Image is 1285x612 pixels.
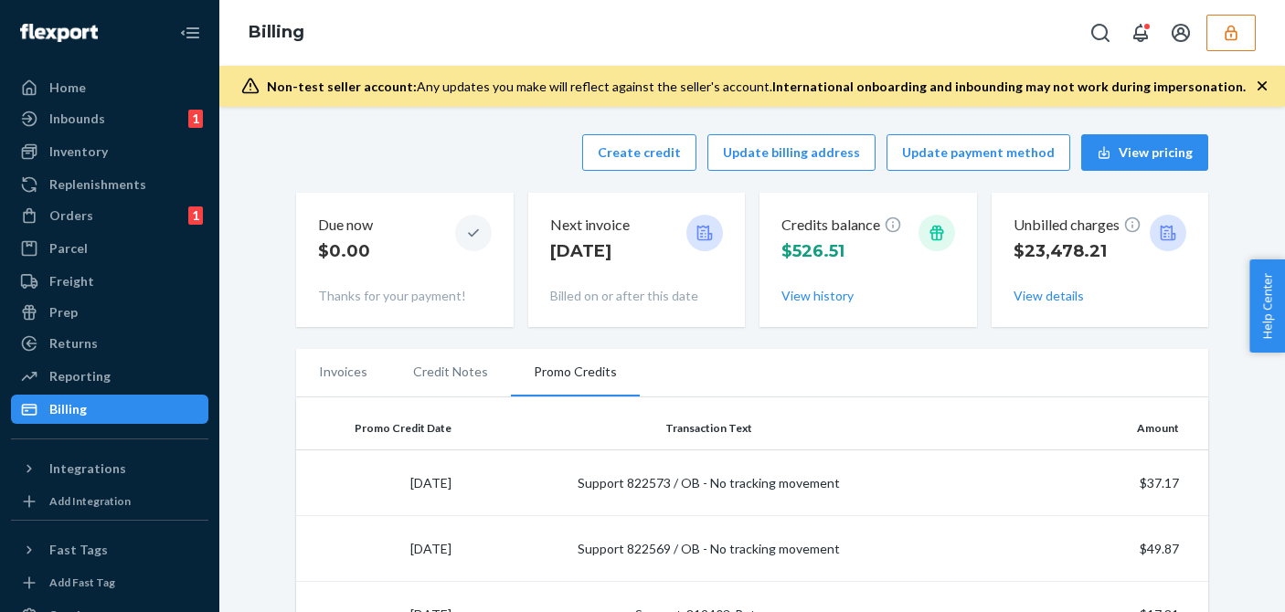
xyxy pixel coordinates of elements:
button: View details [1014,287,1084,305]
td: Support 822569 / OB - No tracking movement [459,516,959,582]
td: [DATE] [296,450,459,516]
td: Support 822573 / OB - No tracking movement [459,450,959,516]
button: Create credit [582,134,696,171]
li: Promo Credits [511,349,640,396]
button: View history [781,287,854,305]
div: Fast Tags [49,541,108,559]
button: Update payment method [887,134,1070,171]
button: Integrations [11,454,208,483]
button: Open account menu [1163,15,1199,51]
p: Next invoice [550,215,630,236]
img: Flexport logo [20,24,98,42]
div: 1 [188,110,203,128]
a: Reporting [11,362,208,391]
div: Inbounds [49,110,105,128]
div: Replenishments [49,175,146,194]
div: Orders [49,206,93,225]
button: Open Search Box [1082,15,1119,51]
a: Add Integration [11,491,208,512]
p: $0.00 [318,239,373,263]
a: Parcel [11,234,208,263]
a: Billing [249,22,304,42]
li: Invoices [296,349,390,395]
p: $23,478.21 [1014,239,1142,263]
a: Orders1 [11,201,208,230]
button: Update billing address [707,134,876,171]
p: Unbilled charges [1014,215,1142,236]
div: Returns [49,334,98,353]
a: Replenishments [11,170,208,199]
p: [DATE] [550,239,630,263]
p: Billed on or after this date [550,287,724,305]
td: [DATE] [296,516,459,582]
button: Close Navigation [172,15,208,51]
button: Open notifications [1122,15,1159,51]
span: International onboarding and inbounding may not work during impersonation. [772,79,1246,94]
th: Amount [959,406,1208,450]
a: Freight [11,267,208,296]
td: $49.87 [959,516,1208,582]
button: Fast Tags [11,535,208,565]
div: Inventory [49,142,108,161]
span: $526.51 [781,241,844,261]
a: Add Fast Tag [11,572,208,594]
button: Help Center [1249,259,1285,353]
p: Thanks for your payment! [318,287,492,305]
div: Freight [49,272,94,290]
li: Credit Notes [390,349,511,395]
a: Inbounds1 [11,104,208,133]
div: Billing [49,400,87,418]
div: Any updates you make will reflect against the seller's account. [267,78,1246,96]
button: View pricing [1081,134,1208,171]
td: $37.17 [959,450,1208,516]
a: Inventory [11,137,208,166]
ol: breadcrumbs [234,6,319,59]
p: Due now [318,215,373,236]
p: Credits balance [781,215,902,236]
a: Home [11,73,208,102]
div: Home [49,79,86,97]
span: Non-test seller account: [267,79,417,94]
th: Transaction Text [459,406,959,450]
div: Add Integration [49,493,131,509]
a: Billing [11,395,208,424]
a: Returns [11,329,208,358]
th: Promo Credit Date [296,406,459,450]
div: 1 [188,206,203,225]
a: Prep [11,298,208,327]
div: Parcel [49,239,88,258]
div: Prep [49,303,78,322]
div: Integrations [49,459,126,478]
div: Add Fast Tag [49,575,115,590]
div: Reporting [49,367,111,385]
